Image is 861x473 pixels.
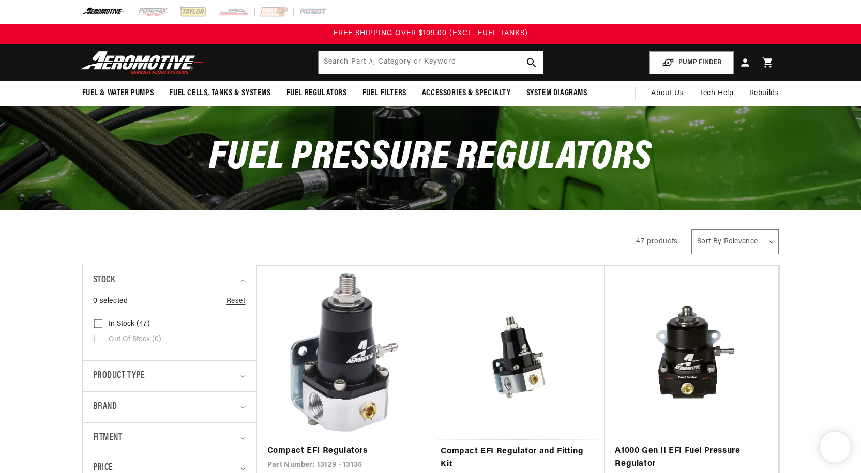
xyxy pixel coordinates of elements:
[169,88,270,99] span: Fuel Cells, Tanks & Systems
[93,369,145,384] span: Product type
[422,88,511,99] span: Accessories & Specialty
[93,423,246,453] summary: Fitment (0 selected)
[749,88,779,99] span: Rebuilds
[93,265,246,296] summary: Stock (0 selected)
[279,81,355,105] summary: Fuel Regulators
[209,138,652,178] span: Fuel Pressure Regulators
[649,51,734,74] button: PUMP FINDER
[161,81,278,105] summary: Fuel Cells, Tanks & Systems
[319,51,543,74] input: Search by Part Number, Category or Keyword
[93,273,115,288] span: Stock
[414,81,519,105] summary: Accessories & Specialty
[267,445,420,458] a: Compact EFI Regulators
[286,88,347,99] span: Fuel Regulators
[691,81,741,106] summary: Tech Help
[362,88,406,99] span: Fuel Filters
[615,445,768,471] a: A1000 Gen II EFI Fuel Pressure Regulator
[93,361,246,391] summary: Product type (0 selected)
[82,88,154,99] span: Fuel & Water Pumps
[526,88,587,99] span: System Diagrams
[109,335,161,344] span: Out of stock (0)
[699,88,733,99] span: Tech Help
[742,81,787,106] summary: Rebuilds
[651,89,684,97] span: About Us
[93,400,117,415] span: Brand
[93,431,123,446] span: Fitment
[109,319,150,329] span: In stock (47)
[334,29,528,37] span: FREE SHIPPING OVER $109.00 (EXCL. FUEL TANKS)
[93,392,246,422] summary: Brand (0 selected)
[643,81,691,106] a: About Us
[636,238,678,246] span: 47 products
[519,81,595,105] summary: System Diagrams
[226,296,246,307] a: Reset
[74,81,162,105] summary: Fuel & Water Pumps
[93,296,128,307] span: 0 selected
[441,445,594,471] a: Compact EFI Regulator and Fitting Kit
[355,81,414,105] summary: Fuel Filters
[78,51,207,75] img: Aeromotive
[520,51,543,74] button: search button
